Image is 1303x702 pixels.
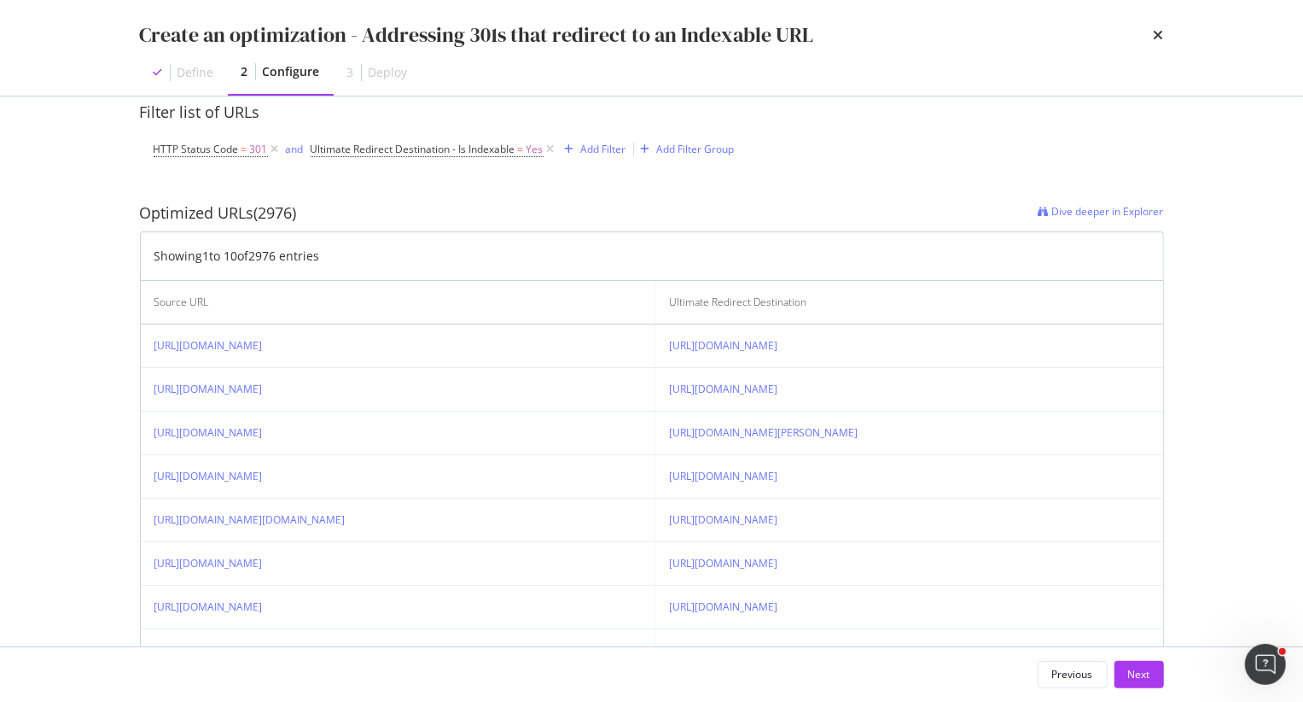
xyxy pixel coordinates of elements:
[154,643,263,658] a: [URL][DOMAIN_NAME]
[141,281,656,325] th: Source URL
[1114,661,1164,688] button: Next
[669,338,777,353] a: [URL][DOMAIN_NAME]
[669,643,777,658] a: [URL][DOMAIN_NAME]
[369,64,408,81] div: Deploy
[347,64,354,81] div: 3
[241,142,247,156] span: =
[1052,204,1164,219] span: Dive deeper in Explorer
[657,142,735,156] div: Add Filter Group
[286,142,304,156] div: and
[1038,202,1164,225] a: Dive deeper in Explorer
[634,139,735,160] button: Add Filter Group
[1038,661,1108,688] button: Previous
[1128,667,1150,682] div: Next
[669,469,777,483] a: [URL][DOMAIN_NAME]
[140,202,297,225] div: Optimized URLs (2976)
[241,63,248,80] div: 2
[250,137,268,161] span: 301
[526,137,544,161] span: Yes
[669,556,777,570] a: [URL][DOMAIN_NAME]
[154,248,320,265] div: Showing 1 to 10 of 2976 entries
[140,102,1164,124] div: Filter list of URLs
[154,600,263,614] a: [URL][DOMAIN_NAME]
[669,425,858,440] a: [URL][DOMAIN_NAME][PERSON_NAME]
[154,469,263,483] a: [URL][DOMAIN_NAME]
[177,64,214,81] div: Define
[140,20,814,50] div: Create an optimization - Addressing 301s that redirect to an Indexable URL
[154,382,263,396] a: [URL][DOMAIN_NAME]
[669,600,777,614] a: [URL][DOMAIN_NAME]
[581,142,626,156] div: Add Filter
[154,556,263,570] a: [URL][DOMAIN_NAME]
[263,63,320,80] div: Configure
[1154,20,1164,50] div: times
[518,142,524,156] span: =
[154,142,239,156] span: HTTP Status Code
[558,139,626,160] button: Add Filter
[154,425,263,440] a: [URL][DOMAIN_NAME]
[669,382,777,396] a: [URL][DOMAIN_NAME]
[154,512,346,527] a: [URL][DOMAIN_NAME][DOMAIN_NAME]
[154,338,263,353] a: [URL][DOMAIN_NAME]
[1052,667,1093,682] div: Previous
[655,281,1162,325] th: Ultimate Redirect Destination
[669,512,777,527] a: [URL][DOMAIN_NAME]
[286,141,304,157] button: and
[1245,644,1286,685] iframe: Intercom live chat
[311,142,515,156] span: Ultimate Redirect Destination - Is Indexable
